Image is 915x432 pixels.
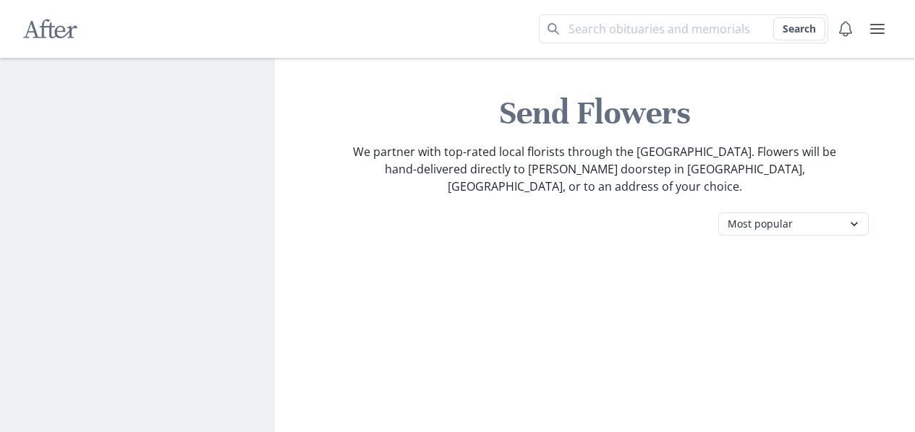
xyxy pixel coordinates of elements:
[352,143,838,195] p: We partner with top-rated local florists through the [GEOGRAPHIC_DATA]. Flowers will be hand-deli...
[539,14,828,43] input: Search term
[718,212,869,236] select: Category filter
[773,17,825,40] button: Search
[286,92,904,134] h1: Send Flowers
[863,14,892,43] button: user menu
[831,14,860,43] button: Notifications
